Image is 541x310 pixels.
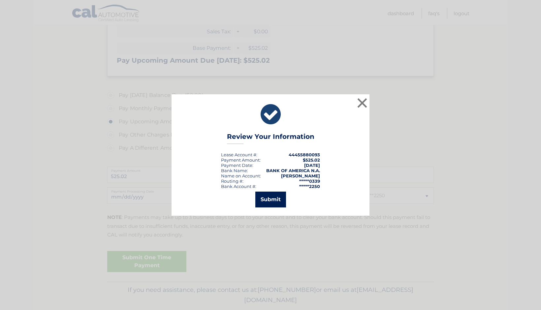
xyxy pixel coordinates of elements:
[221,163,252,168] span: Payment Date
[281,173,320,178] strong: [PERSON_NAME]
[221,157,261,163] div: Payment Amount:
[304,163,320,168] span: [DATE]
[255,192,286,207] button: Submit
[303,157,320,163] span: $525.02
[221,163,253,168] div: :
[227,133,314,144] h3: Review Your Information
[289,152,320,157] strong: 44455880093
[266,168,320,173] strong: BANK OF AMERICA N.A.
[221,173,261,178] div: Name on Account:
[221,178,243,184] div: Routing #:
[221,152,257,157] div: Lease Account #:
[356,96,369,109] button: ×
[221,168,248,173] div: Bank Name:
[221,184,256,189] div: Bank Account #:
